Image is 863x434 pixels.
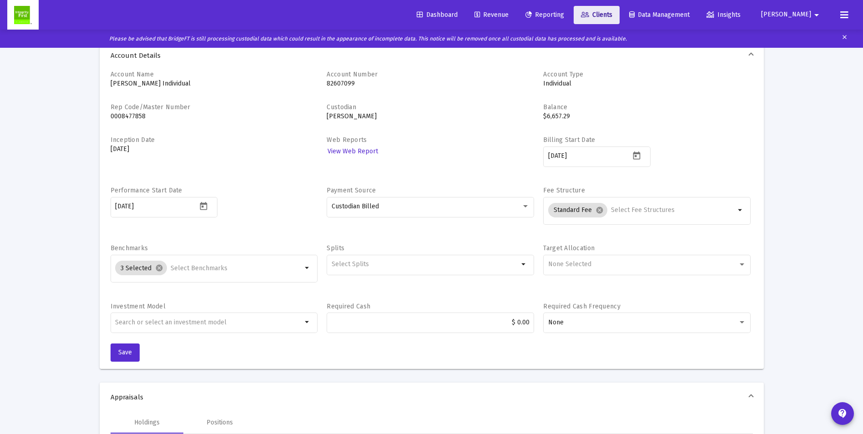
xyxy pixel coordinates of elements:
button: Open calendar [197,199,210,212]
i: Please be advised that BridgeFT is still processing custodial data which could result in the appe... [109,35,627,42]
mat-chip-list: Selection [548,201,735,219]
input: Select Benchmarks [171,265,302,272]
mat-icon: cancel [596,206,604,214]
span: None Selected [548,260,591,268]
p: 82607099 [327,79,534,88]
p: $6,657.29 [543,112,751,121]
span: Save [118,348,132,356]
span: Reporting [525,11,564,19]
label: Balance [543,103,567,111]
label: Account Type [543,71,583,78]
input: Select a date [115,203,197,210]
p: [DATE] [111,145,318,154]
mat-icon: arrow_drop_down [302,262,313,273]
a: Revenue [467,6,516,24]
label: Benchmarks [111,244,148,252]
label: Required Cash Frequency [543,303,620,310]
input: Select Splits [332,261,519,268]
span: Revenue [474,11,509,19]
p: Individual [543,79,751,88]
label: Rep Code/Master Number [111,103,191,111]
span: Custodian Billed [332,202,379,210]
span: Dashboard [417,11,458,19]
img: Dashboard [14,6,32,24]
label: Custodian [327,103,356,111]
a: Reporting [518,6,571,24]
input: Select a date [548,152,630,160]
p: [PERSON_NAME] [327,112,534,121]
a: View Web Report [327,145,379,158]
a: Insights [699,6,748,24]
mat-expansion-panel-header: Account Details [100,41,764,70]
label: Required Cash [327,303,370,310]
span: Insights [707,11,741,19]
span: Data Management [629,11,690,19]
mat-chip-list: Selection [115,259,302,277]
label: Web Reports [327,136,367,144]
button: Save [111,343,140,362]
span: [PERSON_NAME] [761,11,811,19]
mat-chip: Standard Fee [548,203,607,217]
mat-chip-list: Selection [332,259,519,270]
label: Account Number [327,71,378,78]
mat-chip: 3 Selected [115,261,167,275]
label: Performance Start Date [111,187,182,194]
mat-expansion-panel-header: Appraisals [100,383,764,412]
div: Account Details [100,70,764,369]
p: [PERSON_NAME] Individual [111,79,318,88]
button: [PERSON_NAME] [750,5,833,24]
span: Appraisals [111,393,749,402]
label: Billing Start Date [543,136,595,144]
div: Positions [207,418,233,427]
input: Select Fee Structures [611,207,735,214]
input: $2000.00 [332,319,530,326]
a: Data Management [622,6,697,24]
mat-icon: contact_support [837,408,848,419]
div: Holdings [134,418,160,427]
a: Clients [574,6,620,24]
span: None [548,318,564,326]
button: Open calendar [630,149,643,162]
label: Account Name [111,71,154,78]
label: Splits [327,244,344,252]
span: Account Details [111,51,749,60]
a: Dashboard [409,6,465,24]
span: Clients [581,11,612,19]
label: Investment Model [111,303,166,310]
label: Inception Date [111,136,155,144]
label: Target Allocation [543,244,595,252]
mat-icon: arrow_drop_down [735,205,746,216]
mat-icon: clear [841,32,848,45]
label: Payment Source [327,187,376,194]
mat-icon: arrow_drop_down [519,259,530,270]
mat-icon: cancel [155,264,163,272]
span: View Web Report [328,147,378,155]
mat-icon: arrow_drop_down [302,317,313,328]
input: undefined [115,319,302,326]
p: 0008477858 [111,112,318,121]
mat-icon: arrow_drop_down [811,6,822,24]
label: Fee Structure [543,187,585,194]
